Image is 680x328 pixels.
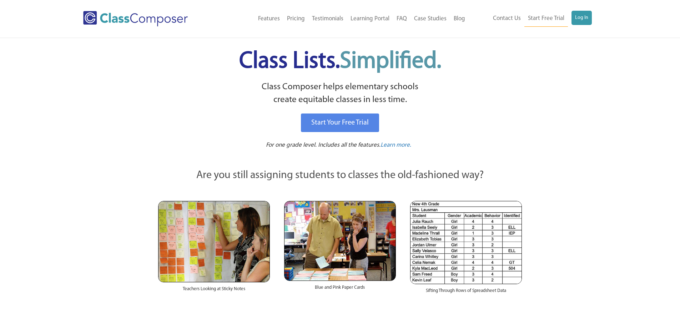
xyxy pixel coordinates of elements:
p: Class Composer helps elementary schools create equitable classes in less time. [157,81,523,107]
img: Blue and Pink Paper Cards [284,201,396,281]
a: Testimonials [308,11,347,27]
a: FAQ [393,11,410,27]
nav: Header Menu [469,11,592,27]
span: For one grade level. Includes all the features. [266,142,381,148]
a: Pricing [283,11,308,27]
a: Learn more. [381,141,411,150]
a: Log In [571,11,592,25]
a: Start Your Free Trial [301,113,379,132]
a: Contact Us [489,11,524,26]
span: Class Lists. [239,50,441,73]
div: Blue and Pink Paper Cards [284,281,396,298]
p: Are you still assigning students to classes the old-fashioned way? [158,168,522,183]
span: Learn more. [381,142,411,148]
a: Blog [450,11,469,27]
span: Start Your Free Trial [311,119,369,126]
div: Sifting Through Rows of Spreadsheet Data [410,284,522,301]
div: Teachers Looking at Sticky Notes [158,282,270,299]
img: Teachers Looking at Sticky Notes [158,201,270,282]
span: Simplified. [340,50,441,73]
img: Class Composer [83,11,188,26]
a: Start Free Trial [524,11,568,27]
a: Case Studies [410,11,450,27]
a: Features [255,11,283,27]
a: Learning Portal [347,11,393,27]
img: Spreadsheets [410,201,522,284]
nav: Header Menu [217,11,469,27]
